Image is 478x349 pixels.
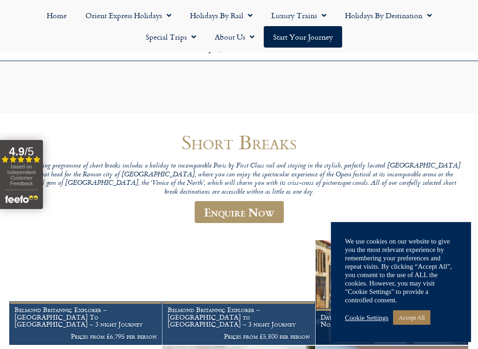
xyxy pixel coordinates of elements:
a: About Us [205,26,264,48]
h6: [DATE] to [DATE] 9am – 5pm Outside of these times please leave a message on our 24/7 enquiry serv... [130,28,316,54]
p: Prices from £565 per person [321,333,463,340]
a: Luxury Trains [262,5,336,26]
nav: Menu [5,5,473,48]
div: We use cookies on our website to give you the most relevant experience by remembering your prefer... [345,237,457,304]
a: Orient Express Holidays [76,5,181,26]
h1: Belmond Britannic Explorer – [GEOGRAPHIC_DATA] to [GEOGRAPHIC_DATA] – 3 night Journey [168,306,310,328]
a: Holidays by Rail [181,5,262,26]
a: Belmond Britannic Explorer – [GEOGRAPHIC_DATA] To [GEOGRAPHIC_DATA] – 3 night Journey Prices from... [9,240,162,345]
h1: Belmond Britannic Explorer – [GEOGRAPHIC_DATA] To [GEOGRAPHIC_DATA] – 3 night Journey [14,306,157,328]
p: Our growing programme of short breaks includes a holiday to incomparable Paris by First Class rai... [15,162,463,197]
a: Special Trips [136,26,205,48]
a: Accept All [393,310,430,325]
p: Prices from £5,800 per person [168,333,310,340]
a: Day Trip: Settle & Carlisle Steam Special on the Northern Belle (as seen on Channel 5) Prices fro... [316,240,469,345]
a: Belmond Britannic Explorer – [GEOGRAPHIC_DATA] to [GEOGRAPHIC_DATA] – 3 night Journey Prices from... [162,240,316,345]
h1: Short Breaks [15,131,463,153]
a: Enquire Now [195,201,284,223]
p: Prices from £6,795 per person [14,333,157,340]
a: Cookie Settings [345,314,388,322]
h1: Day Trip: Settle & Carlisle Steam Special on the Northern Belle (as seen on Channel 5) [321,314,463,328]
a: Start your Journey [264,26,342,48]
a: Holidays by Destination [336,5,441,26]
a: Home [37,5,76,26]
